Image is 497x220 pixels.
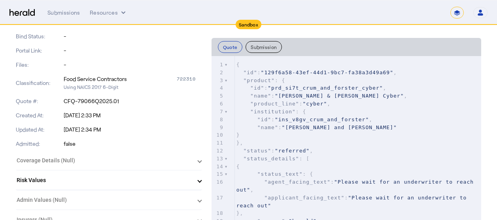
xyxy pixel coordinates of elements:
[236,156,310,162] span: : [
[275,117,369,122] span: "ins_v8gv_crum_and_forster"
[243,70,257,75] span: "id"
[64,75,127,83] div: Food Service Contractors
[275,93,404,99] span: "[PERSON_NAME] & [PERSON_NAME] Cyber"
[236,179,477,193] span: : ,
[303,101,327,107] span: "cyber"
[236,62,240,68] span: {
[236,171,313,177] span: : {
[16,126,62,134] p: Updated At:
[212,163,225,171] div: 14
[212,69,225,77] div: 2
[236,117,372,122] span: : ,
[212,100,225,108] div: 6
[236,164,240,169] span: {
[212,124,225,132] div: 9
[212,170,225,178] div: 15
[16,111,62,119] p: Created At:
[236,140,244,146] span: },
[212,178,225,186] div: 16
[236,70,397,75] span: : ,
[243,156,299,162] span: "status_details"
[275,148,310,154] span: "referred"
[264,179,331,185] span: "agent_facing_text"
[212,147,225,155] div: 12
[64,47,202,55] p: -
[212,84,225,92] div: 4
[64,111,202,119] p: [DATE] 2:33 PM
[236,148,313,154] span: : ,
[268,85,383,91] span: "prd_si7t_crum_and_forster_cyber"
[236,210,244,216] span: },
[250,93,271,99] span: "name"
[177,75,202,83] div: 722310
[257,124,278,130] span: "name"
[212,92,225,100] div: 5
[250,109,296,115] span: "institution"
[212,77,225,85] div: 3
[236,109,306,115] span: : {
[64,140,202,148] p: false
[16,97,62,105] p: Quote #:
[257,117,271,122] span: "id"
[212,131,225,139] div: 10
[212,155,225,163] div: 13
[212,194,225,202] div: 17
[243,77,274,83] span: "product"
[236,85,387,91] span: : ,
[16,47,62,55] p: Portal Link:
[250,85,264,91] span: "id"
[236,195,470,209] span: :
[16,79,62,87] p: Classification:
[90,9,127,17] button: Resources dropdown menu
[64,97,202,105] p: CFQ-79066Q2025.01
[264,195,344,201] span: "applicant_facing_text"
[236,124,397,130] span: :
[17,176,192,184] mat-panel-title: Risk Values
[16,171,202,190] mat-expansion-panel-header: Risk Values
[218,41,243,53] button: Quote
[64,61,202,69] p: -
[250,101,299,107] span: "product_line"
[47,9,80,17] div: Submissions
[212,209,225,217] div: 18
[212,61,225,69] div: 1
[236,20,261,29] div: Sandbox
[212,116,225,124] div: 8
[236,132,240,138] span: }
[236,195,470,209] span: "Please wait for an underwriter to reach out"
[64,32,202,40] p: -
[282,124,397,130] span: "[PERSON_NAME] and [PERSON_NAME]"
[246,41,282,53] button: Submission
[64,126,202,134] p: [DATE] 2:34 PM
[257,171,303,177] span: "status_text"
[236,101,331,107] span: : ,
[212,108,225,116] div: 7
[243,148,271,154] span: "status"
[64,83,202,91] p: Using NAICS 2017 6-Digit
[236,93,408,99] span: : ,
[16,61,62,69] p: Files:
[9,9,35,17] img: Herald Logo
[16,140,62,148] p: Admitted:
[16,32,62,40] p: Bind Status:
[236,179,477,193] span: "Please wait for an underwriter to reach out"
[236,77,285,83] span: : {
[212,139,225,147] div: 11
[261,70,393,75] span: "129f6a58-43ef-44d1-9bc7-fa38a3d49a69"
